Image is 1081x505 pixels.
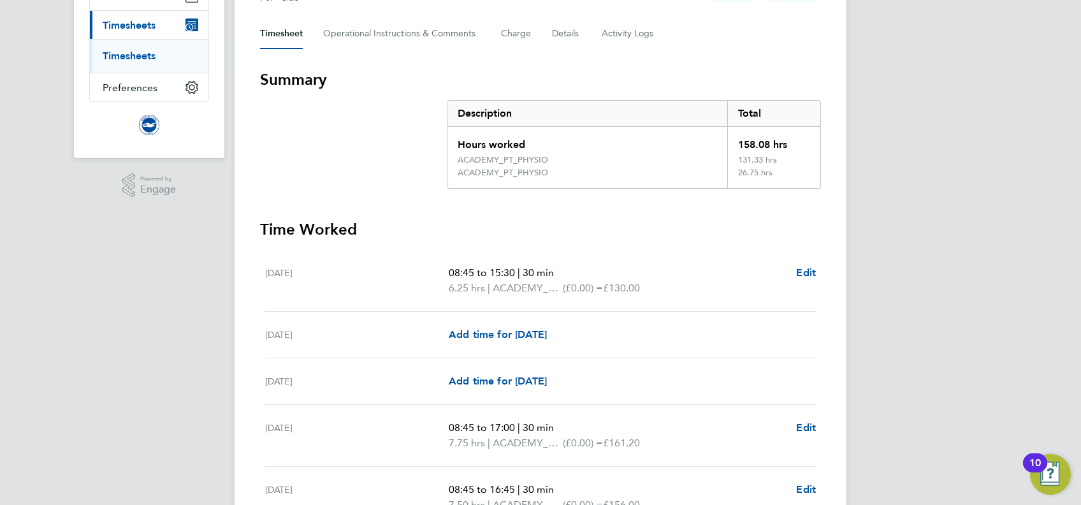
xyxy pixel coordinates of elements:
[552,18,581,49] button: Details
[449,483,515,495] span: 08:45 to 16:45
[523,483,554,495] span: 30 min
[140,184,176,195] span: Engage
[518,421,520,434] span: |
[140,173,176,184] span: Powered by
[518,483,520,495] span: |
[260,18,303,49] button: Timesheet
[1030,454,1071,495] button: Open Resource Center, 10 new notifications
[523,421,554,434] span: 30 min
[265,327,449,342] div: [DATE]
[727,127,820,155] div: 158.08 hrs
[523,267,554,279] span: 30 min
[488,437,490,449] span: |
[265,374,449,389] div: [DATE]
[796,267,816,279] span: Edit
[449,267,515,279] span: 08:45 to 15:30
[602,18,655,49] button: Activity Logs
[727,155,820,168] div: 131.33 hrs
[447,127,727,155] div: Hours worked
[449,374,547,389] a: Add time for [DATE]
[139,115,159,135] img: brightonandhovealbion-logo-retina.png
[796,420,816,435] a: Edit
[447,101,727,126] div: Description
[449,437,485,449] span: 7.75 hrs
[563,437,603,449] span: (£0.00) =
[518,267,520,279] span: |
[796,265,816,281] a: Edit
[603,282,640,294] span: £130.00
[260,70,821,90] h3: Summary
[89,115,209,135] a: Go to home page
[265,420,449,451] div: [DATE]
[90,11,208,39] button: Timesheets
[796,483,816,495] span: Edit
[501,18,532,49] button: Charge
[260,219,821,240] h3: Time Worked
[488,282,490,294] span: |
[727,101,820,126] div: Total
[493,435,563,451] span: ACADEMY_PT_PHYSIO
[727,168,820,188] div: 26.75 hrs
[449,421,515,434] span: 08:45 to 17:00
[796,421,816,434] span: Edit
[323,18,481,49] button: Operational Instructions & Comments
[458,155,548,165] div: ACADEMY_PT_PHYSIO
[103,19,156,31] span: Timesheets
[449,327,547,342] a: Add time for [DATE]
[265,265,449,296] div: [DATE]
[1029,463,1041,479] div: 10
[90,73,208,101] button: Preferences
[90,39,208,73] div: Timesheets
[449,375,547,387] span: Add time for [DATE]
[103,82,157,94] span: Preferences
[449,328,547,340] span: Add time for [DATE]
[122,173,177,198] a: Powered byEngage
[493,281,563,296] span: ACADEMY_PT_PHYSIO
[449,282,485,294] span: 6.25 hrs
[796,482,816,497] a: Edit
[103,50,156,62] a: Timesheets
[563,282,603,294] span: (£0.00) =
[603,437,640,449] span: £161.20
[458,168,548,178] div: ACADEMY_PT_PHYSIO
[447,100,821,189] div: Summary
